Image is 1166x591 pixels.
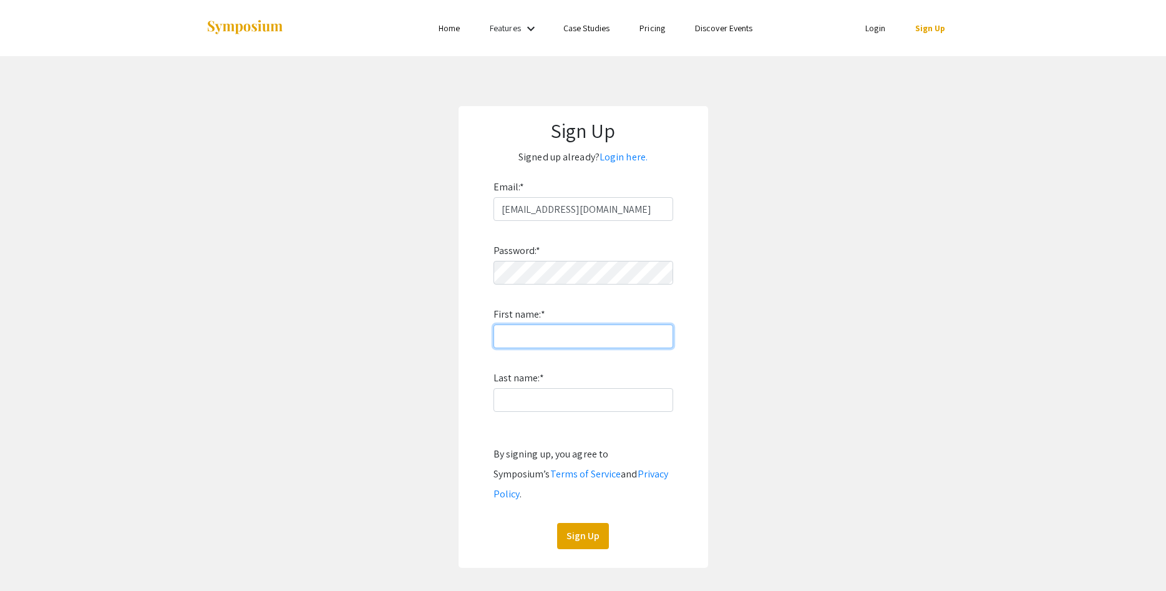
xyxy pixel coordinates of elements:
a: Discover Events [695,22,753,34]
a: Case Studies [563,22,610,34]
a: Login here. [600,150,648,164]
a: Terms of Service [550,467,621,481]
p: Signed up already? [471,147,696,167]
label: First name: [493,305,545,325]
button: Sign Up [557,523,609,549]
a: Home [439,22,460,34]
a: Pricing [639,22,665,34]
div: By signing up, you agree to Symposium’s and . [493,444,673,504]
mat-icon: Expand Features list [523,21,538,36]
label: Email: [493,177,525,197]
h1: Sign Up [471,119,696,142]
a: Login [865,22,885,34]
label: Last name: [493,368,544,388]
img: Symposium by ForagerOne [206,19,284,36]
label: Password: [493,241,541,261]
iframe: Chat [9,535,53,582]
a: Features [490,22,521,34]
a: Sign Up [915,22,946,34]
